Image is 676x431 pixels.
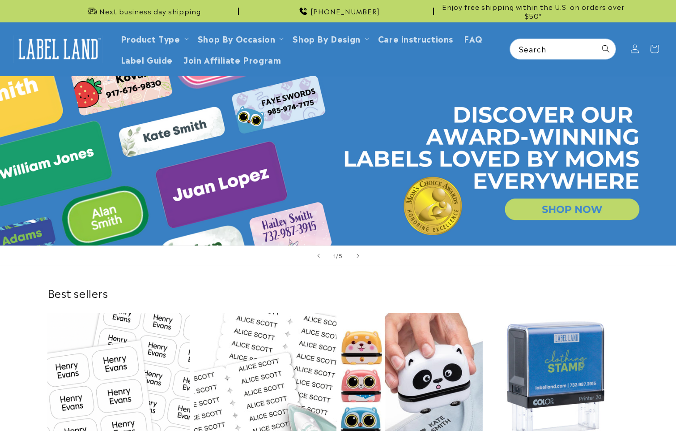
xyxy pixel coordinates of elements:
[198,33,276,43] span: Shop By Occasion
[333,251,336,260] span: 1
[373,28,459,49] a: Care instructions
[438,2,629,20] span: Enjoy free shipping within the U.S. on orders over $50*
[287,28,372,49] summary: Shop By Design
[596,39,616,59] button: Search
[10,32,106,66] a: Label Land
[13,35,103,63] img: Label Land
[339,251,343,260] span: 5
[183,54,281,65] span: Join Affiliate Program
[310,7,380,16] span: [PHONE_NUMBER]
[378,33,453,43] span: Care instructions
[293,32,360,44] a: Shop By Design
[121,54,173,65] span: Label Guide
[115,49,179,70] a: Label Guide
[459,28,488,49] a: FAQ
[121,32,180,44] a: Product Type
[47,286,629,300] h2: Best sellers
[464,33,483,43] span: FAQ
[99,7,201,16] span: Next business day shipping
[348,246,368,266] button: Next slide
[115,28,192,49] summary: Product Type
[309,246,328,266] button: Previous slide
[336,251,339,260] span: /
[192,28,288,49] summary: Shop By Occasion
[178,49,286,70] a: Join Affiliate Program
